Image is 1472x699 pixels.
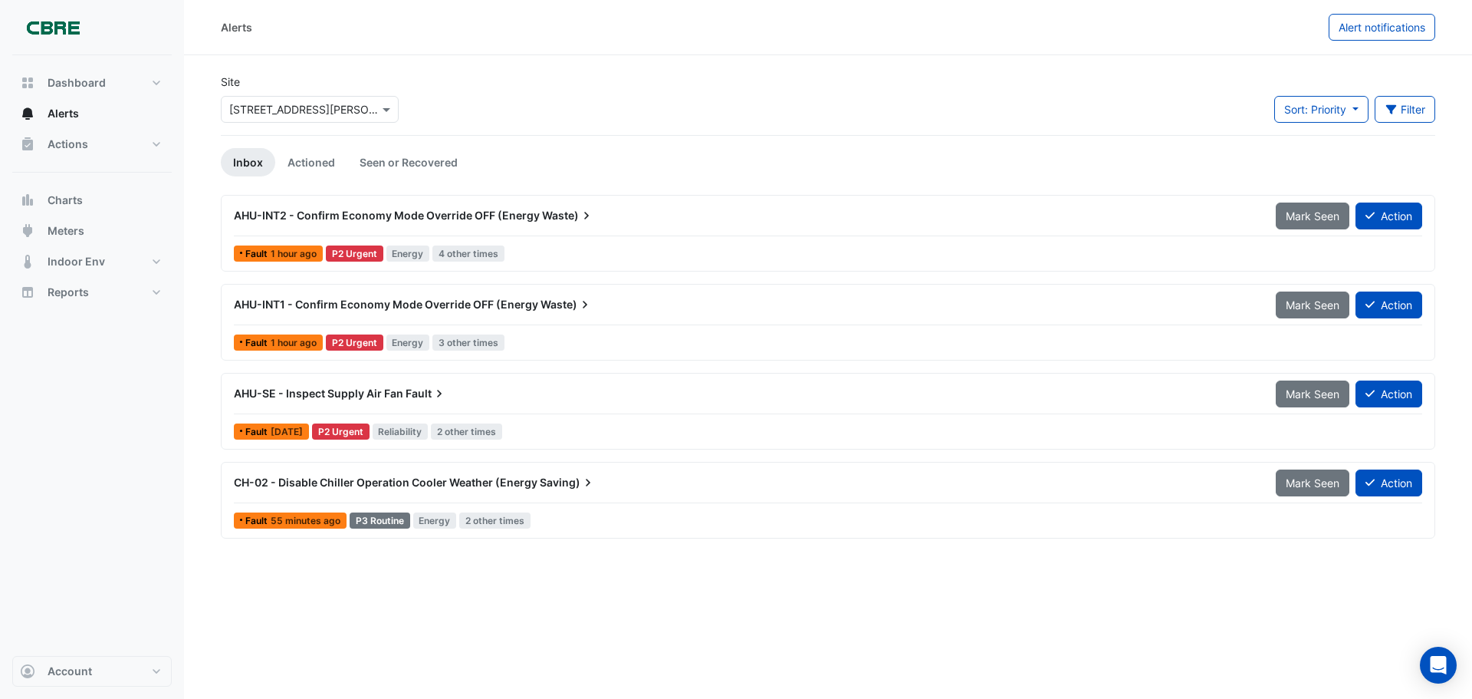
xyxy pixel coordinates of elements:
span: Indoor Env [48,254,105,269]
span: 4 other times [432,246,504,262]
app-icon: Dashboard [20,75,35,91]
span: Fault [245,249,271,259]
span: Dashboard [48,75,106,91]
span: Mark Seen [1286,387,1339,401]
span: AHU-INT2 - Confirm Economy Mode Override OFF (Energy [234,209,540,222]
button: Mark Seen [1276,470,1349,496]
div: Open Intercom Messenger [1420,647,1457,684]
span: Account [48,664,92,679]
button: Account [12,656,172,687]
span: Fault [406,386,447,401]
span: Charts [48,193,83,208]
span: Mark Seen [1286,476,1339,490]
app-icon: Actions [20,137,35,152]
button: Indoor Env [12,246,172,277]
div: Alerts [221,19,252,35]
span: Alert notifications [1339,21,1425,34]
app-icon: Reports [20,285,35,300]
span: Thu 11-Sep-2025 07:00 AEST [271,248,317,259]
span: Alerts [48,106,79,121]
button: Meters [12,216,172,246]
span: Fault [245,338,271,348]
span: Waste) [540,297,593,312]
button: Action [1355,470,1422,496]
button: Action [1355,381,1422,407]
span: Saving) [540,475,596,490]
img: Company Logo [18,12,87,43]
button: Alert notifications [1329,14,1435,41]
span: 3 other times [432,335,504,351]
button: Action [1355,292,1422,318]
span: Meters [48,223,84,239]
app-icon: Alerts [20,106,35,121]
span: Thu 11-Sep-2025 07:00 AEST [271,337,317,348]
button: Charts [12,185,172,216]
span: Fault [245,516,271,526]
button: Mark Seen [1276,292,1349,318]
button: Filter [1375,96,1436,123]
button: Mark Seen [1276,381,1349,407]
span: Energy [386,335,430,351]
app-icon: Indoor Env [20,254,35,269]
span: Reports [48,285,89,300]
div: P2 Urgent [326,246,383,262]
span: Reliability [373,424,429,440]
a: Inbox [221,148,275,176]
span: CH-02 - Disable Chiller Operation Cooler Weather (Energy [234,476,537,489]
button: Sort: Priority [1274,96,1368,123]
div: P3 Routine [350,513,410,529]
app-icon: Charts [20,193,35,208]
button: Mark Seen [1276,203,1349,229]
button: Alerts [12,98,172,129]
button: Action [1355,203,1422,229]
button: Reports [12,277,172,308]
span: 2 other times [459,513,531,529]
span: Fault [245,427,271,437]
button: Actions [12,129,172,160]
span: AHU-INT1 - Confirm Economy Mode Override OFF (Energy [234,298,538,311]
div: P2 Urgent [326,335,383,351]
span: Energy [413,513,457,529]
span: 2 other times [431,424,502,440]
div: P2 Urgent [312,424,370,440]
span: Energy [386,246,430,262]
a: Seen or Recovered [347,148,470,176]
span: Sort: Priority [1284,103,1346,116]
a: Actioned [275,148,347,176]
span: Waste) [542,208,594,223]
button: Dashboard [12,68,172,98]
span: Actions [48,137,88,152]
label: Site [221,74,240,90]
span: Mark Seen [1286,209,1339,223]
span: Tue 12-Aug-2025 16:30 AEST [271,426,303,437]
span: Thu 11-Sep-2025 07:30 AEST [271,515,340,526]
span: Mark Seen [1286,298,1339,312]
span: AHU-SE - Inspect Supply Air Fan [234,387,403,400]
app-icon: Meters [20,223,35,239]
